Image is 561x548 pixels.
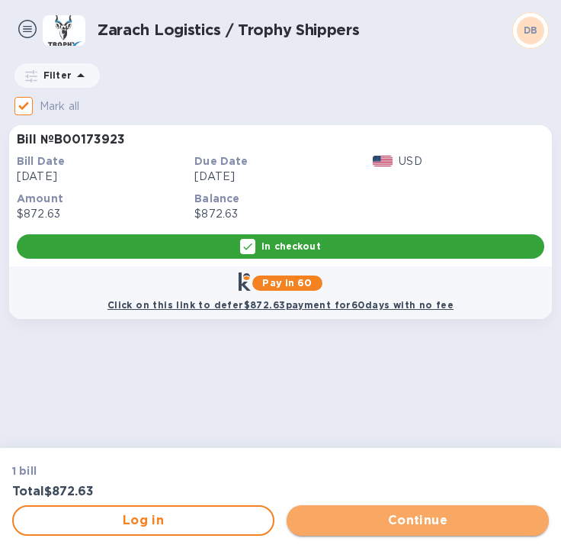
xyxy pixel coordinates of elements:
[287,505,549,536] button: Continue
[194,192,239,205] b: Balance
[373,156,393,166] img: USD
[261,240,320,253] p: In checkout
[262,277,312,289] b: Pay in 60
[17,169,188,185] p: [DATE]
[399,153,422,169] p: USD
[12,505,274,536] button: Log in
[194,169,366,185] p: [DATE]
[12,463,271,479] p: 1 bill
[40,98,79,114] p: Mark all
[194,155,248,167] b: Due Date
[17,133,125,147] h3: Bill № B00173923
[194,206,366,222] p: $872.63
[26,511,261,530] span: Log in
[299,511,537,530] span: Continue
[17,192,63,205] b: Amount
[17,155,65,167] b: Bill Date
[107,299,454,311] b: Click on this link to defer $872.63 payment for 60 days with no fee
[37,69,72,82] p: Filter
[17,206,188,222] p: $872.63
[524,24,538,36] b: DB
[12,485,271,499] h3: Total $872.63
[98,21,512,39] h1: Zarach Logistics / Trophy Shippers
